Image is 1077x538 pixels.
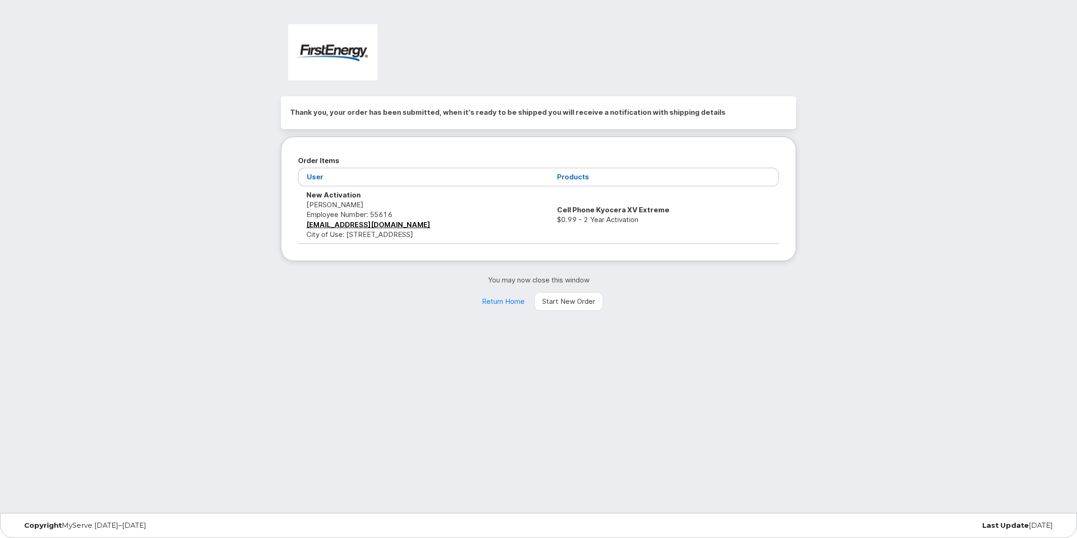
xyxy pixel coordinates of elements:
strong: New Activation [306,190,361,199]
td: [PERSON_NAME] City of Use: [STREET_ADDRESS] [298,186,549,244]
p: You may now close this window [281,275,796,285]
a: Return Home [474,292,532,311]
strong: Last Update [982,521,1029,530]
a: [EMAIL_ADDRESS][DOMAIN_NAME] [306,220,430,229]
div: [DATE] [712,522,1060,529]
strong: Copyright [24,521,62,530]
h2: Order Items [298,154,779,168]
span: Employee Number: 55616 [306,210,392,219]
h2: Thank you, your order has been submitted, when it's ready to be shipped you will receive a notifi... [290,105,787,119]
strong: Cell Phone Kyocera XV Extreme [557,205,669,214]
th: Products [549,168,779,186]
div: MyServe [DATE]–[DATE] [17,522,365,529]
img: FirstEnergy Corp [288,24,377,80]
th: User [298,168,549,186]
a: Start New Order [534,292,603,311]
td: $0.99 - 2 Year Activation [549,186,779,244]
